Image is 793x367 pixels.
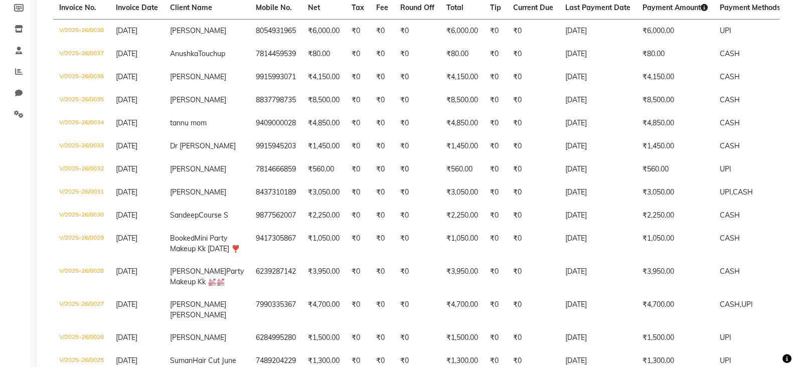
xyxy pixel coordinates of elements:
td: V/2025-26/0030 [53,204,110,227]
td: ₹0 [484,112,507,135]
td: [DATE] [559,158,637,181]
td: ₹3,950.00 [440,260,484,293]
span: [PERSON_NAME] [170,26,226,35]
span: Total [446,3,463,12]
td: ₹0 [346,227,370,260]
td: ₹0 [370,43,394,66]
span: [PERSON_NAME] [170,164,226,173]
td: ₹0 [394,20,440,43]
span: UPI [720,333,731,342]
span: Fee [376,3,388,12]
td: ₹8,500.00 [302,89,346,112]
td: 9915993071 [250,66,302,89]
td: ₹0 [394,158,440,181]
span: [DATE] [116,234,137,243]
td: ₹0 [346,20,370,43]
td: 7814459539 [250,43,302,66]
span: Tax [352,3,364,12]
td: ₹0 [507,260,559,293]
td: ₹6,000.00 [302,20,346,43]
td: ₹3,050.00 [302,181,346,204]
td: ₹0 [484,260,507,293]
td: [DATE] [559,204,637,227]
td: ₹80.00 [637,43,714,66]
span: [DATE] [116,141,137,150]
td: ₹2,250.00 [637,204,714,227]
td: ₹4,850.00 [440,112,484,135]
span: CASH, [720,300,741,309]
td: ₹3,050.00 [440,181,484,204]
td: ₹4,700.00 [637,293,714,326]
td: ₹0 [370,20,394,43]
span: Mobile No. [256,3,292,12]
span: Sandeep [170,211,199,220]
td: ₹0 [507,204,559,227]
span: CASH [720,234,740,243]
td: ₹8,500.00 [637,89,714,112]
span: Mini Party Makeup Kk [DATE] ❣️ [170,234,240,253]
td: ₹0 [484,227,507,260]
span: Payment Amount [643,3,708,12]
td: ₹4,850.00 [302,112,346,135]
td: ₹1,450.00 [637,135,714,158]
td: ₹1,500.00 [440,326,484,349]
td: 9417305867 [250,227,302,260]
td: V/2025-26/0037 [53,43,110,66]
td: ₹8,500.00 [440,89,484,112]
td: ₹0 [484,43,507,66]
td: ₹1,450.00 [440,135,484,158]
td: ₹0 [346,158,370,181]
td: ₹4,150.00 [637,66,714,89]
span: Tip [490,3,501,12]
td: ₹0 [346,112,370,135]
span: [PERSON_NAME] [170,267,226,276]
td: V/2025-26/0026 [53,326,110,349]
td: ₹0 [370,204,394,227]
td: V/2025-26/0027 [53,293,110,326]
td: ₹6,000.00 [440,20,484,43]
td: ₹3,050.00 [637,181,714,204]
td: ₹0 [370,66,394,89]
td: V/2025-26/0033 [53,135,110,158]
td: ₹80.00 [302,43,346,66]
td: V/2025-26/0028 [53,260,110,293]
td: 8437310189 [250,181,302,204]
span: Client Name [170,3,212,12]
td: ₹4,150.00 [302,66,346,89]
td: ₹0 [507,43,559,66]
td: ₹0 [394,66,440,89]
span: Course S [199,211,228,220]
span: [DATE] [116,356,137,365]
td: ₹0 [370,158,394,181]
td: ₹2,250.00 [440,204,484,227]
td: 6284995280 [250,326,302,349]
span: CASH [720,267,740,276]
td: 9877562007 [250,204,302,227]
td: [DATE] [559,89,637,112]
span: [DATE] [116,188,137,197]
td: ₹1,050.00 [440,227,484,260]
td: 8837798735 [250,89,302,112]
td: ₹0 [484,293,507,326]
span: [DATE] [116,300,137,309]
td: V/2025-26/0029 [53,227,110,260]
span: Invoice Date [116,3,158,12]
td: ₹6,000.00 [637,20,714,43]
td: ₹0 [484,89,507,112]
span: [PERSON_NAME] [170,95,226,104]
td: V/2025-26/0038 [53,20,110,43]
span: [DATE] [116,211,137,220]
td: 9915945203 [250,135,302,158]
td: 7814666859 [250,158,302,181]
td: ₹0 [394,293,440,326]
span: CASH [720,141,740,150]
span: UPI [720,356,731,365]
td: ₹4,150.00 [440,66,484,89]
td: ₹0 [507,227,559,260]
td: ₹0 [507,158,559,181]
td: ₹0 [507,135,559,158]
td: ₹0 [370,135,394,158]
td: ₹0 [394,204,440,227]
td: 8054931965 [250,20,302,43]
span: UPI, [720,188,733,197]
